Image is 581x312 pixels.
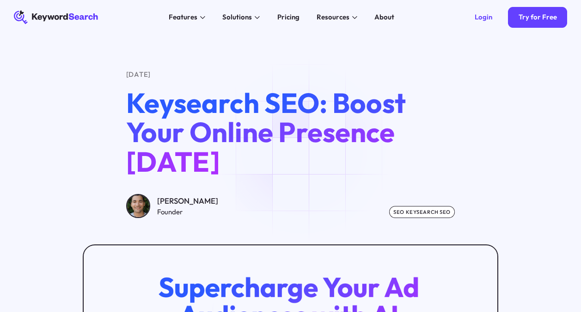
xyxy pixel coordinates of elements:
span: Keysearch SEO: Boost Your Online Presence [DATE] [126,85,406,179]
div: Try for Free [519,13,557,22]
div: Resources [317,12,349,22]
div: About [374,12,394,22]
div: Pricing [277,12,300,22]
div: SEO keysearch seo [389,206,455,218]
div: Features [169,12,197,22]
div: [PERSON_NAME] [157,195,218,207]
div: [DATE] [126,69,455,80]
a: Pricing [272,10,304,24]
div: Login [475,13,492,22]
div: Solutions [222,12,252,22]
div: Founder [157,207,218,217]
a: Try for Free [508,7,567,28]
a: Login [465,7,503,28]
a: About [369,10,399,24]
